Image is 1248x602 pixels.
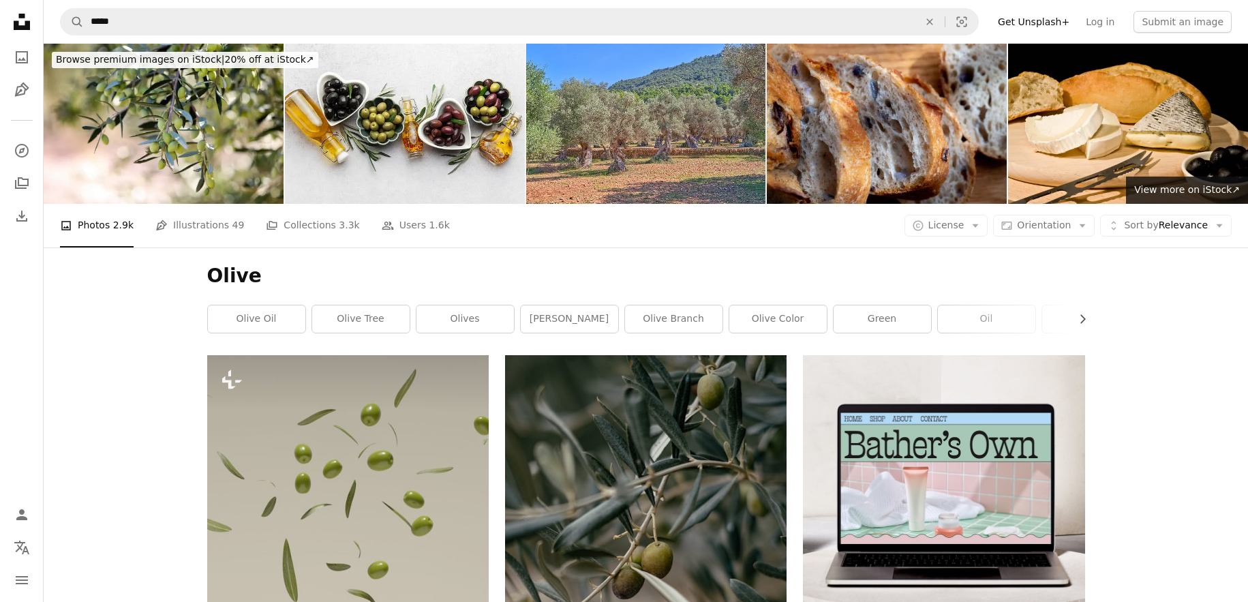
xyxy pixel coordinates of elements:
[915,9,945,35] button: Clear
[285,44,525,204] img: Black, green and kalamata olives with olive oil and olive branches creating a mediterranean culin...
[382,204,450,247] a: Users 1.6k
[60,8,979,35] form: Find visuals sitewide
[208,305,305,333] a: olive oil
[990,11,1078,33] a: Get Unsplash+
[8,76,35,104] a: Illustrations
[1008,44,1248,204] img: goat cheese and blue mold cheese
[56,54,224,65] span: Browse premium images on iStock |
[44,44,326,76] a: Browse premium images on iStock|20% off at iStock↗
[1017,220,1071,230] span: Orientation
[8,202,35,230] a: Download History
[625,305,722,333] a: olive branch
[1126,177,1248,204] a: View more on iStock↗
[993,215,1095,237] button: Orientation
[1134,184,1240,195] span: View more on iStock ↗
[8,137,35,164] a: Explore
[207,490,489,502] a: a bunch of green olives falling into the air
[1070,305,1085,333] button: scroll list to the right
[1133,11,1232,33] button: Submit an image
[8,567,35,594] button: Menu
[44,44,284,204] img: Ripe olive tree
[8,501,35,528] a: Log in / Sign up
[729,305,827,333] a: olive color
[1100,215,1232,237] button: Sort byRelevance
[207,264,1085,288] h1: Olive
[429,217,449,232] span: 1.6k
[56,54,314,65] span: 20% off at iStock ↗
[834,305,931,333] a: green
[938,305,1035,333] a: oil
[155,204,244,247] a: Illustrations 49
[521,305,618,333] a: [PERSON_NAME]
[416,305,514,333] a: olives
[505,560,787,572] a: green and brown round fruit
[767,44,1007,204] img: artisan olive baguette, sliced
[339,217,359,232] span: 3.3k
[232,217,245,232] span: 49
[266,204,359,247] a: Collections 3.3k
[526,44,766,204] img: Ancient Olive Trees in the Countryside of Mallorca, Spain on a Sunny Day
[61,9,84,35] button: Search Unsplash
[8,44,35,71] a: Photos
[1078,11,1123,33] a: Log in
[945,9,978,35] button: Visual search
[1124,219,1208,232] span: Relevance
[928,220,964,230] span: License
[312,305,410,333] a: olive tree
[8,534,35,561] button: Language
[904,215,988,237] button: License
[1042,305,1140,333] a: plant
[8,170,35,197] a: Collections
[1124,220,1158,230] span: Sort by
